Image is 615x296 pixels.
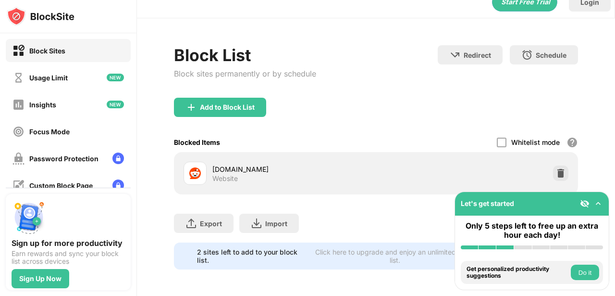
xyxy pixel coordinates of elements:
[461,221,603,240] div: Only 5 steps left to free up an extra hour each day!
[29,74,68,82] div: Usage Limit
[200,103,255,111] div: Add to Block List
[212,174,238,183] div: Website
[174,69,316,78] div: Block sites permanently or by schedule
[467,266,568,280] div: Get personalized productivity suggestions
[580,199,590,208] img: eye-not-visible.svg
[12,72,25,84] img: time-usage-off.svg
[7,7,74,26] img: logo-blocksite.svg
[197,248,307,264] div: 2 sites left to add to your block list.
[112,153,124,164] img: lock-menu.svg
[29,154,98,163] div: Password Protection
[12,153,25,165] img: password-protection-off.svg
[312,248,478,264] div: Click here to upgrade and enjoy an unlimited block list.
[12,126,25,138] img: focus-off.svg
[571,265,599,280] button: Do it
[536,51,566,59] div: Schedule
[464,51,491,59] div: Redirect
[12,180,25,192] img: customize-block-page-off.svg
[29,47,65,55] div: Block Sites
[112,180,124,191] img: lock-menu.svg
[29,181,93,190] div: Custom Block Page
[265,219,287,228] div: Import
[189,167,201,179] img: favicons
[12,45,25,57] img: block-on.svg
[212,164,376,174] div: [DOMAIN_NAME]
[12,250,125,265] div: Earn rewards and sync your block list across devices
[593,199,603,208] img: omni-setup-toggle.svg
[461,199,514,207] div: Let's get started
[19,275,61,283] div: Sign Up Now
[29,101,56,109] div: Insights
[107,101,124,108] img: new-icon.svg
[174,45,316,65] div: Block List
[200,219,222,228] div: Export
[174,138,220,146] div: Blocked Items
[511,138,560,146] div: Whitelist mode
[12,238,125,248] div: Sign up for more productivity
[12,99,25,111] img: insights-off.svg
[107,74,124,81] img: new-icon.svg
[12,200,46,234] img: push-signup.svg
[29,128,70,136] div: Focus Mode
